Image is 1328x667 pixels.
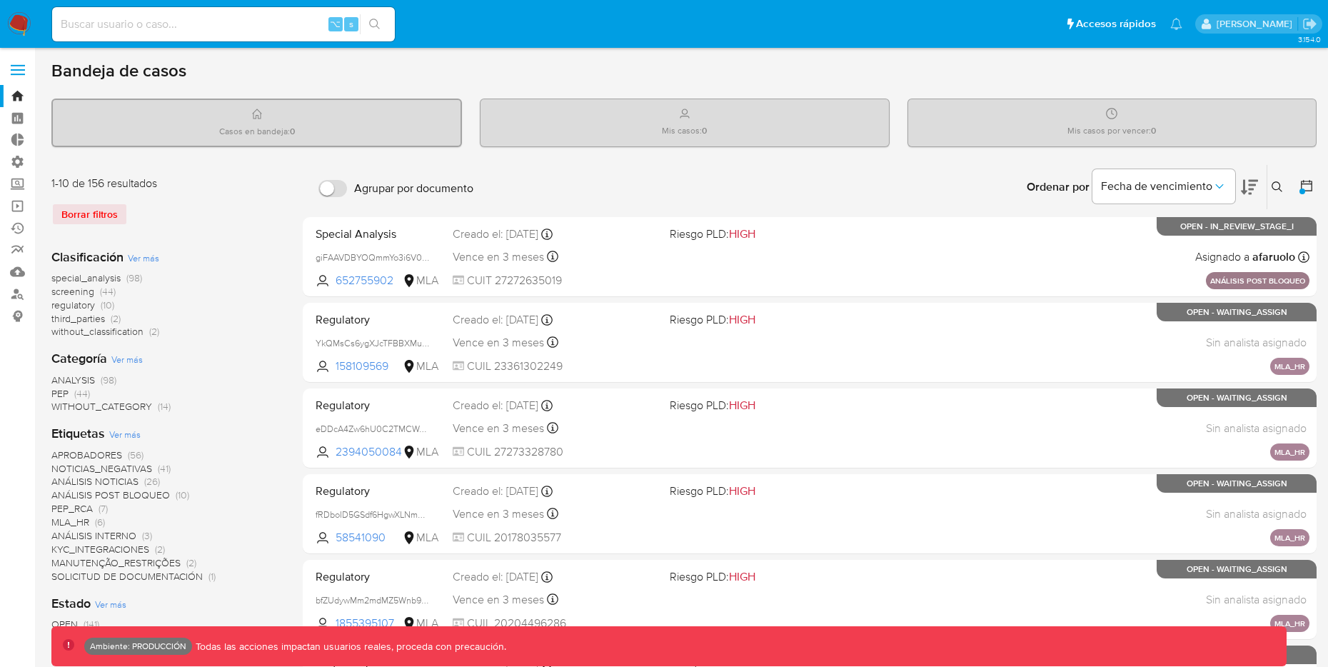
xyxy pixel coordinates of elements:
p: Ambiente: PRODUCCIÓN [90,643,186,649]
p: luis.birchenz@mercadolibre.com [1217,17,1297,31]
button: search-icon [360,14,389,34]
span: s [349,17,353,31]
p: Todas las acciones impactan usuarios reales, proceda con precaución. [192,640,506,653]
a: Notificaciones [1170,18,1182,30]
input: Buscar usuario o caso... [52,15,395,34]
span: Accesos rápidos [1076,16,1156,31]
a: Salir [1302,16,1317,31]
span: ⌥ [330,17,341,31]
